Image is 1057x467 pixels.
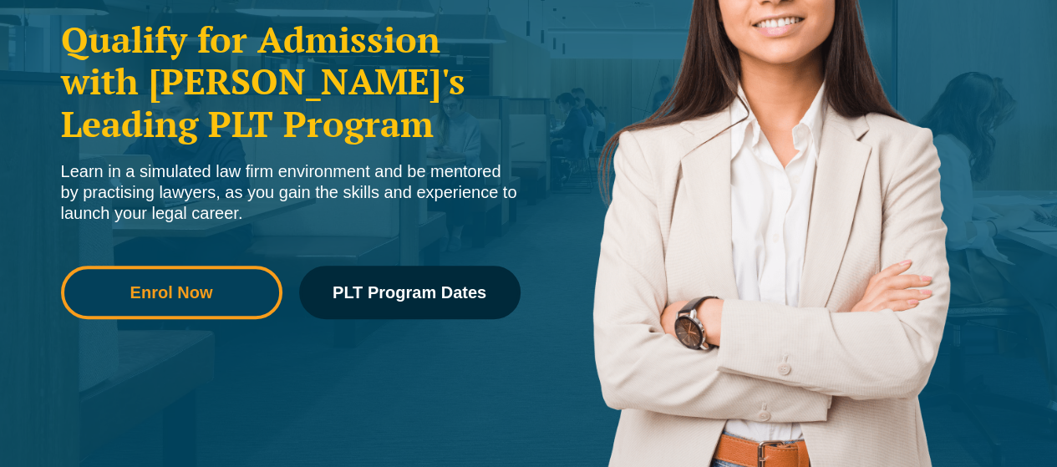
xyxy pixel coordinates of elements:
a: PLT Program Dates [299,266,521,319]
a: Enrol Now [61,266,282,319]
h2: Qualify for Admission with [PERSON_NAME]'s Leading PLT Program [61,18,521,145]
div: Learn in a simulated law firm environment and be mentored by practising lawyers, as you gain the ... [61,161,521,224]
span: PLT Program Dates [333,284,486,301]
span: Enrol Now [130,284,213,301]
